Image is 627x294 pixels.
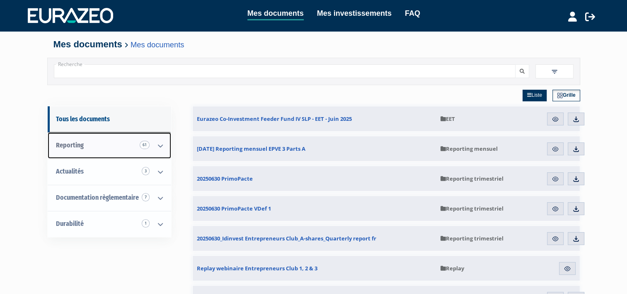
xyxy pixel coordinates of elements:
span: 3 [142,167,150,175]
img: download.svg [572,115,580,123]
span: Reporting trimestriel [441,205,504,212]
span: 1 [142,219,150,228]
img: eye.svg [552,235,559,243]
img: download.svg [572,145,580,153]
a: Mes documents [247,7,304,20]
a: Reporting 61 [48,132,171,159]
span: Reporting [56,141,84,149]
span: Replay [441,265,464,272]
a: 20250630 PrimoPacte VDef 1 [193,196,436,221]
a: Mes documents [131,40,184,49]
img: filter.svg [551,68,558,76]
a: Documentation règlementaire 7 [48,185,171,211]
a: FAQ [405,7,420,19]
a: Liste [523,90,547,101]
img: eye.svg [552,115,559,123]
input: Recherche [54,64,516,78]
img: grid.svg [557,93,563,98]
span: Eurazeo Co-Investment Feeder Fund IV SLP - EET - Juin 2025 [197,115,352,122]
img: download.svg [572,235,580,243]
img: eye.svg [552,175,559,183]
span: 61 [140,141,150,149]
img: eye.svg [552,205,559,213]
a: 20250630_Idinvest Entrepreneurs Club_A-shares_Quarterly report fr [193,226,436,251]
span: Reporting mensuel [441,145,498,152]
span: Durabilité [56,220,84,228]
span: 20250630_Idinvest Entrepreneurs Club_A-shares_Quarterly report fr [197,235,376,242]
span: EET [441,115,455,122]
span: 20250630 PrimoPacte VDef 1 [197,205,271,212]
span: [DATE] Reporting mensuel EPVE 3 Parts A [197,145,305,152]
img: download.svg [572,205,580,213]
a: Tous les documents [48,106,171,132]
a: Eurazeo Co-Investment Feeder Fund IV SLP - EET - Juin 2025 [193,106,436,131]
img: eye.svg [552,145,559,153]
span: Reporting trimestriel [441,175,504,182]
h4: Mes documents [53,39,574,49]
span: 7 [142,193,150,201]
a: Durabilité 1 [48,211,171,237]
a: Mes investissements [317,7,392,19]
img: download.svg [572,175,580,183]
a: Actualités 3 [48,159,171,185]
a: 20250630 PrimoPacte [193,166,436,191]
a: Grille [552,90,580,101]
img: eye.svg [564,265,571,272]
span: 20250630 PrimoPacte [197,175,253,182]
span: Replay webinaire Entrepreneurs Club 1, 2 & 3 [197,265,317,272]
a: Replay webinaire Entrepreneurs Club 1, 2 & 3 [193,256,436,281]
span: Documentation règlementaire [56,194,139,201]
span: Reporting trimestriel [441,235,504,242]
a: [DATE] Reporting mensuel EPVE 3 Parts A [193,136,436,161]
span: Actualités [56,167,84,175]
img: 1732889491-logotype_eurazeo_blanc_rvb.png [28,8,113,23]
